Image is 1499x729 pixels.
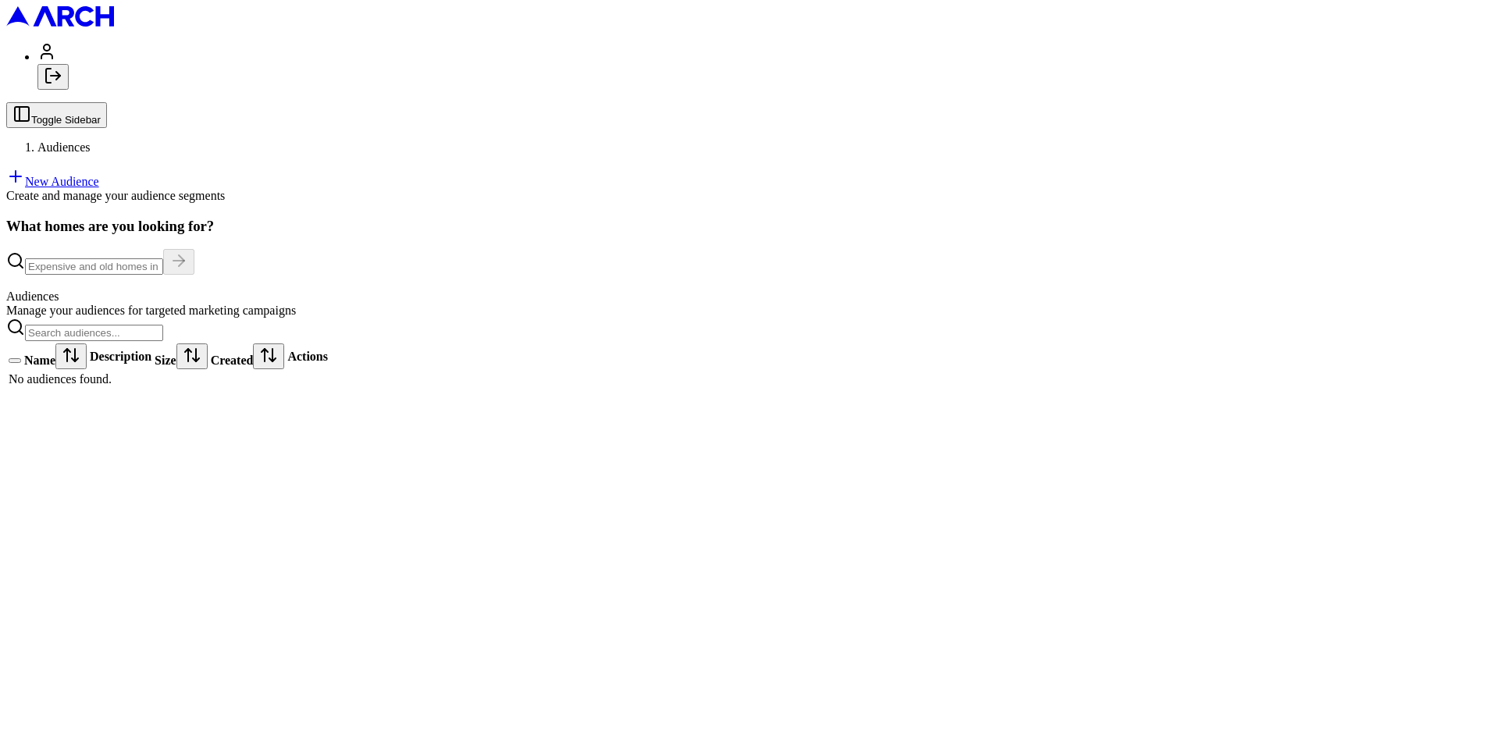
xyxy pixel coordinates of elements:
[25,325,163,341] input: Search audiences...
[211,343,285,369] div: Created
[6,140,1493,155] nav: breadcrumb
[24,343,87,369] div: Name
[31,114,101,126] span: Toggle Sidebar
[155,343,208,369] div: Size
[6,290,1493,304] div: Audiences
[25,258,163,275] input: Expensive and old homes in greater SF Bay Area
[6,189,1493,203] div: Create and manage your audience segments
[8,372,329,387] td: No audiences found.
[37,64,69,90] button: Log out
[6,175,99,188] a: New Audience
[6,304,1493,318] div: Manage your audiences for targeted marketing campaigns
[89,343,152,370] th: Description
[287,343,329,370] th: Actions
[6,218,1493,235] h3: What homes are you looking for?
[37,140,91,154] span: Audiences
[6,102,107,128] button: Toggle Sidebar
